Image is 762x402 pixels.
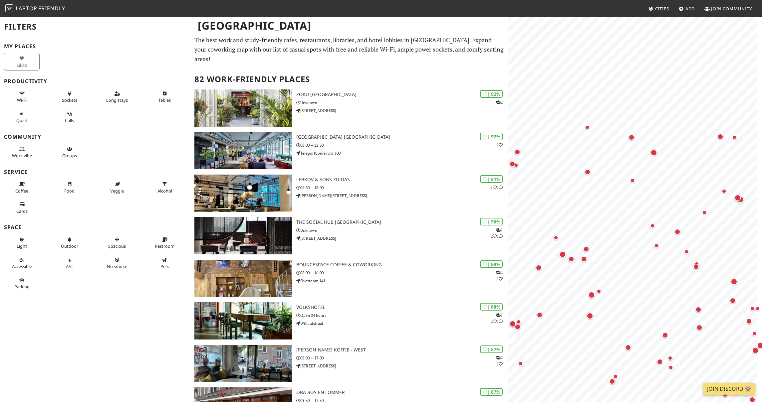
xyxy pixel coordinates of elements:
div: | 87% [480,345,503,353]
h3: [PERSON_NAME] koffie - West [296,347,508,353]
div: Map marker [694,305,703,314]
div: Map marker [583,123,591,131]
button: Light [4,234,40,252]
div: Map marker [736,195,745,204]
button: Alcohol [147,179,182,196]
div: Map marker [612,372,620,380]
a: BounceSpace Coffee & Coworking | 89% 21 BounceSpace Coffee & Coworking 08:00 – 16:00 Overtoom 141 [190,260,508,297]
div: Map marker [552,234,560,242]
span: Add [685,6,695,12]
span: Join Community [711,6,752,12]
p: 2 1 [496,354,503,367]
button: A/C [52,254,87,272]
span: Natural light [17,243,27,249]
a: Sam’s koffie - West | 87% 21 [PERSON_NAME] koffie - West 08:00 – 17:00 [STREET_ADDRESS] [190,345,508,382]
div: Map marker [595,287,603,295]
div: Map marker [652,242,660,250]
div: Map marker [508,160,517,168]
a: Add [676,3,698,15]
div: Map marker [748,305,756,313]
p: [STREET_ADDRESS] [296,107,508,114]
p: [STREET_ADDRESS] [296,363,508,369]
a: The Social Hub Amsterdam City | 90% 121 The Social Hub [GEOGRAPHIC_DATA] Unknown [STREET_ADDRESS] [190,217,508,254]
button: Cards [4,199,40,216]
div: Map marker [729,277,739,286]
p: 08:00 – 22:30 [296,142,508,148]
span: Stable Wi-Fi [17,97,27,103]
span: Accessible [12,263,32,269]
div: Map marker [695,323,704,332]
h3: Volkshotel [296,305,508,310]
button: Groups [52,144,87,161]
button: Pets [147,254,182,272]
button: Veggie [99,179,135,196]
h3: Space [4,224,186,230]
div: Map marker [512,161,520,169]
div: | 92% [480,90,503,98]
div: Map marker [754,305,762,313]
div: Map marker [730,133,738,141]
h3: The Social Hub [GEOGRAPHIC_DATA] [296,219,508,225]
span: Smoke free [107,263,127,269]
div: Map marker [624,343,633,352]
div: Map marker [751,346,760,355]
span: Restroom [155,243,174,249]
button: Spacious [99,234,135,252]
h3: OBA Bos en Lommer [296,390,508,395]
div: Map marker [728,296,737,305]
button: No smoke [99,254,135,272]
div: Map marker [627,133,636,142]
a: Lebkov & Sons Zuidas | 91% 11 Lebkov & Sons Zuidas 06:30 – 18:00 [PERSON_NAME][STREET_ADDRESS] [190,175,508,212]
a: Cities [646,3,672,15]
h3: [GEOGRAPHIC_DATA] [GEOGRAPHIC_DATA] [296,134,508,140]
p: 06:30 – 18:00 [296,185,508,191]
span: Air conditioned [66,263,73,269]
div: Map marker [508,319,517,329]
div: Map marker [583,168,592,176]
button: Quiet [4,108,40,126]
div: Map marker [673,227,682,236]
div: Map marker [682,248,690,256]
div: Map marker [733,193,742,202]
div: Map marker [700,208,708,216]
h3: Lebkov & Sons Zuidas [296,177,508,183]
p: Unknown [296,99,508,106]
div: Map marker [693,260,701,268]
span: Long stays [106,97,128,103]
button: Long stays [99,88,135,106]
div: Map marker [517,359,525,367]
div: Map marker [666,354,674,362]
button: Wi-Fi [4,88,40,106]
button: Accessible [4,254,40,272]
a: Volkshotel | 88% 121 Volkshotel Open 24 hours Wibautstraat [190,302,508,339]
span: Coffee [15,188,28,194]
div: | 89% [480,260,503,268]
h3: Service [4,169,186,175]
p: Unknown [296,227,508,233]
div: Map marker [567,255,576,263]
img: Lebkov & Sons Zuidas [194,175,292,212]
p: 1 2 1 [491,312,503,325]
h2: 82 Work-Friendly Places [194,69,504,89]
button: Restroom [147,234,182,252]
p: Teleportboulevard 100 [296,150,508,156]
img: The Social Hub Amsterdam City [194,217,292,254]
div: Map marker [587,290,596,300]
button: Coffee [4,179,40,196]
p: 2 [496,99,503,105]
span: Food [64,188,75,194]
p: 1 1 [491,184,503,191]
p: 08:00 – 17:00 [296,355,508,361]
div: Map marker [661,331,669,339]
div: Map marker [692,262,700,271]
img: Sam’s koffie - West [194,345,292,382]
div: Map marker [655,357,664,366]
p: Wibautstraat [296,320,508,327]
p: The best work and study-friendly cafes, restaurants, libraries, and hotel lobbies in [GEOGRAPHIC_... [194,35,504,64]
div: Map marker [513,148,522,156]
div: Map marker [648,222,656,230]
div: Map marker [745,317,753,326]
button: Sockets [52,88,87,106]
div: Map marker [582,245,591,253]
span: People working [12,153,32,159]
